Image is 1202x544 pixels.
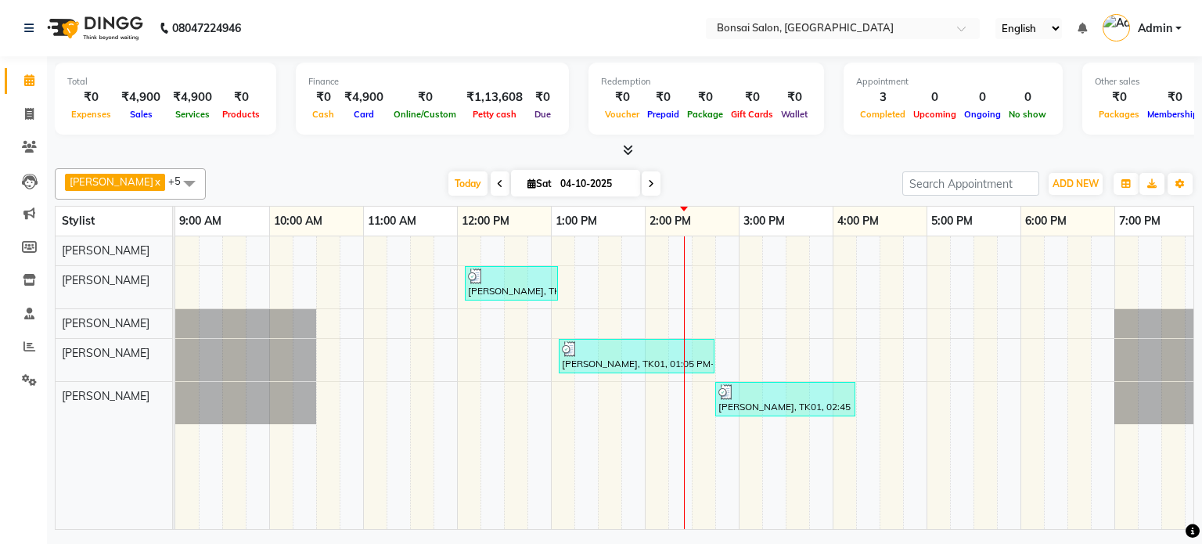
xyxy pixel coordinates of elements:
div: [PERSON_NAME], TK01, 12:05 PM-01:05 PM, [DEMOGRAPHIC_DATA] Pedicure - Alga Fondue [466,268,556,298]
a: 10:00 AM [270,210,326,232]
span: Ongoing [960,109,1005,120]
span: Products [218,109,264,120]
span: Upcoming [909,109,960,120]
input: Search Appointment [902,171,1039,196]
div: [PERSON_NAME], TK01, 01:05 PM-02:45 PM, Facial - Gensyl [PERSON_NAME] & Marshmallow [560,341,713,371]
span: [PERSON_NAME] [62,316,149,330]
span: [PERSON_NAME] [62,389,149,403]
div: ₹4,900 [115,88,167,106]
div: ₹0 [1095,88,1143,106]
span: Online/Custom [390,109,460,120]
b: 08047224946 [172,6,241,50]
span: Gift Cards [727,109,777,120]
span: [PERSON_NAME] [62,346,149,360]
span: Petty cash [469,109,520,120]
div: ₹0 [643,88,683,106]
a: 11:00 AM [364,210,420,232]
div: Total [67,75,264,88]
span: ADD NEW [1053,178,1099,189]
span: Stylist [62,214,95,228]
button: ADD NEW [1049,173,1103,195]
a: 4:00 PM [833,210,883,232]
span: Prepaid [643,109,683,120]
div: ₹0 [727,88,777,106]
div: ₹0 [601,88,643,106]
a: 12:00 PM [458,210,513,232]
span: Due [531,109,555,120]
div: ₹0 [390,88,460,106]
div: ₹0 [683,88,727,106]
span: [PERSON_NAME] [62,273,149,287]
a: 1:00 PM [552,210,601,232]
span: Admin [1138,20,1172,37]
span: Expenses [67,109,115,120]
span: Wallet [777,109,812,120]
span: Cash [308,109,338,120]
span: No show [1005,109,1050,120]
img: logo [40,6,147,50]
div: ₹4,900 [167,88,218,106]
span: Completed [856,109,909,120]
div: 3 [856,88,909,106]
div: Redemption [601,75,812,88]
div: ₹0 [529,88,556,106]
a: 6:00 PM [1021,210,1071,232]
div: 0 [1005,88,1050,106]
div: ₹0 [218,88,264,106]
div: ₹0 [777,88,812,106]
img: Admin [1103,14,1130,41]
div: Finance [308,75,556,88]
span: Packages [1095,109,1143,120]
a: 2:00 PM [646,210,695,232]
span: Services [171,109,214,120]
span: Sales [126,109,157,120]
span: Voucher [601,109,643,120]
span: Card [350,109,378,120]
div: ₹1,13,608 [460,88,529,106]
span: Today [448,171,488,196]
a: 5:00 PM [927,210,977,232]
div: ₹0 [67,88,115,106]
a: 9:00 AM [175,210,225,232]
span: [PERSON_NAME] [70,175,153,188]
div: ₹0 [308,88,338,106]
a: 7:00 PM [1115,210,1164,232]
span: Package [683,109,727,120]
a: x [153,175,160,188]
input: 2025-10-04 [556,172,634,196]
a: 3:00 PM [740,210,789,232]
div: ₹4,900 [338,88,390,106]
div: [PERSON_NAME], TK01, 02:45 PM-04:15 PM, [DEMOGRAPHIC_DATA] - Wash & Conditioning (Short) [717,384,854,414]
div: 0 [960,88,1005,106]
span: [PERSON_NAME] [62,243,149,258]
span: +5 [168,175,193,187]
span: Sat [524,178,556,189]
div: 0 [909,88,960,106]
div: Appointment [856,75,1050,88]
